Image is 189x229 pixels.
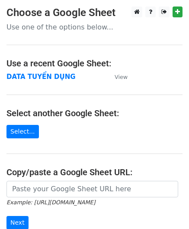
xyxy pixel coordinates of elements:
a: Select... [6,125,39,138]
h4: Use a recent Google Sheet: [6,58,183,69]
small: Example: [URL][DOMAIN_NAME] [6,199,95,206]
a: DATA TUYỂN DỤNG [6,73,76,81]
h4: Select another Google Sheet: [6,108,183,118]
h4: Copy/paste a Google Sheet URL: [6,167,183,177]
a: View [106,73,128,81]
iframe: Chat Widget [146,187,189,229]
h3: Choose a Google Sheet [6,7,183,19]
small: View [115,74,128,80]
input: Paste your Google Sheet URL here [6,181,178,197]
p: Use one of the options below... [6,23,183,32]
